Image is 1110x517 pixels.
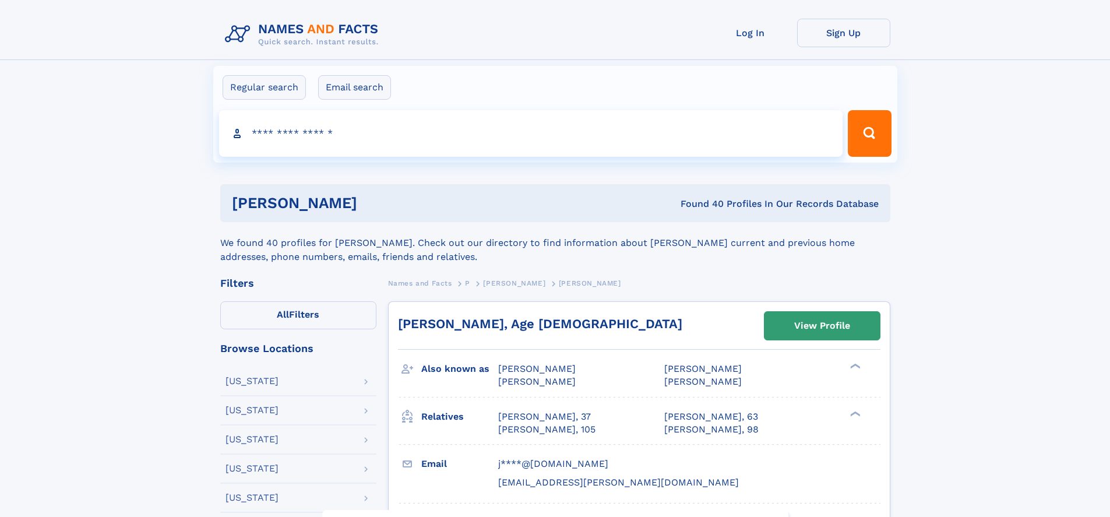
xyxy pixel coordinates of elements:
[398,316,682,331] a: [PERSON_NAME], Age [DEMOGRAPHIC_DATA]
[664,423,759,436] a: [PERSON_NAME], 98
[847,410,861,417] div: ❯
[421,359,498,379] h3: Also known as
[421,454,498,474] h3: Email
[219,110,843,157] input: search input
[225,435,279,444] div: [US_STATE]
[225,464,279,473] div: [US_STATE]
[220,278,376,289] div: Filters
[388,276,452,290] a: Names and Facts
[232,196,519,210] h1: [PERSON_NAME]
[220,222,890,264] div: We found 40 profiles for [PERSON_NAME]. Check out our directory to find information about [PERSON...
[664,410,758,423] a: [PERSON_NAME], 63
[465,279,470,287] span: P
[797,19,890,47] a: Sign Up
[225,377,279,386] div: [US_STATE]
[225,493,279,502] div: [US_STATE]
[220,301,376,329] label: Filters
[498,376,576,387] span: [PERSON_NAME]
[483,276,545,290] a: [PERSON_NAME]
[848,110,891,157] button: Search Button
[483,279,545,287] span: [PERSON_NAME]
[664,376,742,387] span: [PERSON_NAME]
[220,343,376,354] div: Browse Locations
[559,279,621,287] span: [PERSON_NAME]
[498,363,576,374] span: [PERSON_NAME]
[318,75,391,100] label: Email search
[498,423,595,436] a: [PERSON_NAME], 105
[847,363,861,370] div: ❯
[225,406,279,415] div: [US_STATE]
[277,309,289,320] span: All
[664,363,742,374] span: [PERSON_NAME]
[421,407,498,427] h3: Relatives
[465,276,470,290] a: P
[704,19,797,47] a: Log In
[498,410,591,423] a: [PERSON_NAME], 37
[220,19,388,50] img: Logo Names and Facts
[794,312,850,339] div: View Profile
[223,75,306,100] label: Regular search
[519,198,879,210] div: Found 40 Profiles In Our Records Database
[764,312,880,340] a: View Profile
[498,477,739,488] span: [EMAIL_ADDRESS][PERSON_NAME][DOMAIN_NAME]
